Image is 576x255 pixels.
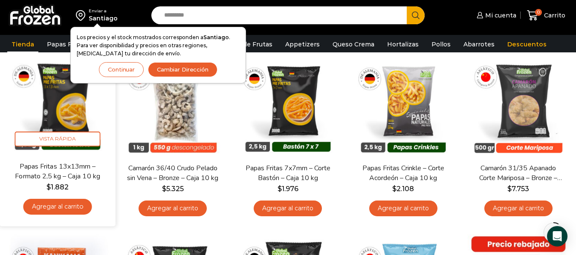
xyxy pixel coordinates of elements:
strong: Santiago [203,34,229,40]
span: $ [46,183,51,191]
span: $ [162,185,166,193]
div: Santiago [89,14,118,23]
div: Enviar a [89,8,118,14]
bdi: 1.882 [46,183,68,191]
a: Queso Crema [328,36,379,52]
span: Mi cuenta [483,11,516,20]
span: 0 [535,9,542,16]
p: Los precios y el stock mostrados corresponden a . Para ver disponibilidad y precios en otras regi... [77,33,240,58]
bdi: 5.325 [162,185,184,193]
button: Search button [407,6,425,24]
a: Agregar al carrito: “Papas Fritas Crinkle - Corte Acordeón - Caja 10 kg” [369,201,437,216]
a: Hortalizas [383,36,423,52]
a: Papas Fritas Crinkle – Corte Acordeón – Caja 10 kg [357,163,449,183]
span: Carrito [542,11,565,20]
button: Continuar [99,62,144,77]
a: Papas Fritas 7x7mm – Corte Bastón – Caja 10 kg [242,163,334,183]
span: $ [392,185,397,193]
bdi: 2.108 [392,185,414,193]
div: Open Intercom Messenger [547,226,567,246]
img: address-field-icon.svg [76,8,89,23]
a: Agregar al carrito: “Camarón 31/35 Apanado Corte Mariposa - Bronze - Caja 5 kg” [484,201,553,216]
a: Papas Fritas [43,36,90,52]
bdi: 1.976 [278,185,298,193]
a: Papas Fritas 13x13mm – Formato 2,5 kg – Caja 10 kg [11,161,104,181]
button: Cambiar Dirección [148,62,217,77]
a: Pollos [427,36,455,52]
a: 0 Carrito [525,6,567,26]
a: Camarón 31/35 Apanado Corte Mariposa – Bronze – Caja 5 kg [472,163,564,183]
a: Pulpa de Frutas [219,36,277,52]
a: Appetizers [281,36,324,52]
a: Agregar al carrito: “Papas Fritas 13x13mm - Formato 2,5 kg - Caja 10 kg” [23,199,92,215]
a: Mi cuenta [475,7,516,24]
a: Abarrotes [459,36,499,52]
span: $ [278,185,282,193]
a: Agregar al carrito: “Papas Fritas 7x7mm - Corte Bastón - Caja 10 kg” [254,201,322,216]
a: Agregar al carrito: “Camarón 36/40 Crudo Pelado sin Vena - Bronze - Caja 10 kg” [139,201,207,216]
a: Camarón 36/40 Crudo Pelado sin Vena – Bronze – Caja 10 kg [127,163,219,183]
span: $ [507,185,512,193]
bdi: 7.753 [507,185,529,193]
a: Tienda [7,36,38,52]
a: Descuentos [503,36,551,52]
span: Vista Rápida [15,132,101,146]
